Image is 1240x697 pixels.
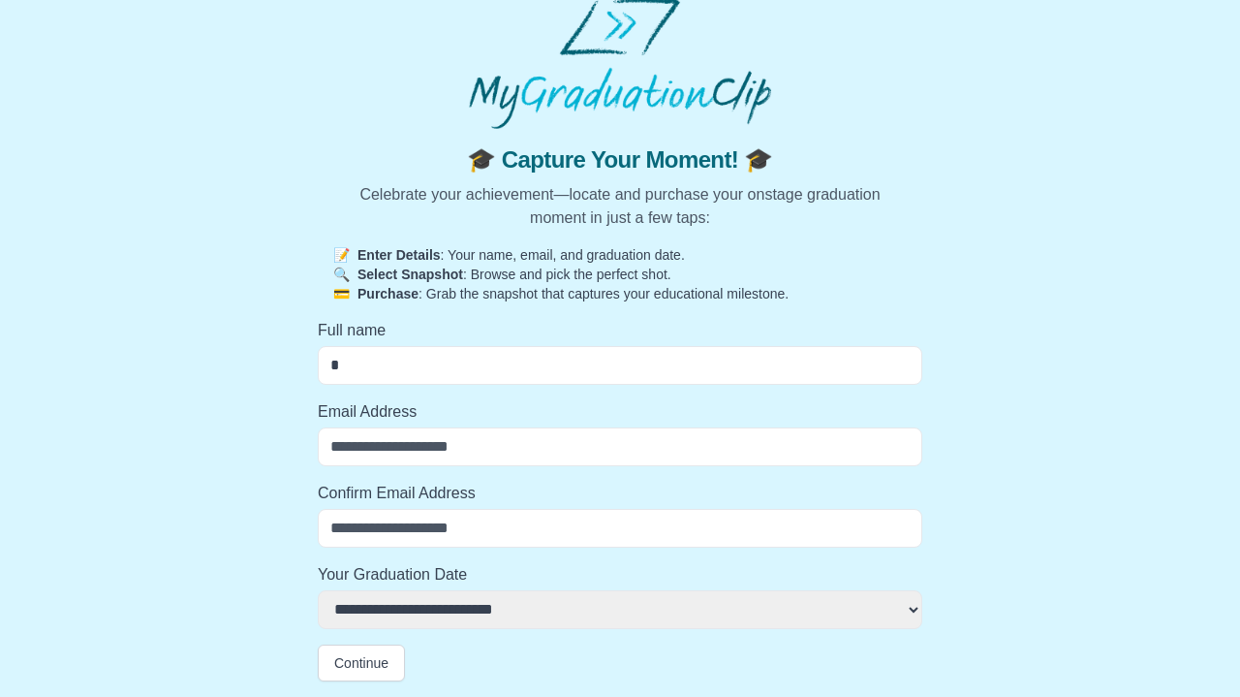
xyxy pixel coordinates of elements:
p: Celebrate your achievement—locate and purchase your onstage graduation moment in just a few taps: [333,183,907,230]
span: 🔍 [333,267,350,282]
label: Confirm Email Address [318,482,922,505]
label: Your Graduation Date [318,563,922,586]
span: 📝 [333,247,350,263]
strong: Purchase [357,286,418,301]
label: Full name [318,319,922,342]
span: 🎓 Capture Your Moment! 🎓 [333,144,907,175]
p: : Browse and pick the perfect shot. [333,265,907,284]
strong: Enter Details [357,247,441,263]
span: 💳 [333,286,350,301]
strong: Select Snapshot [357,267,463,282]
label: Email Address [318,400,922,424]
button: Continue [318,645,405,681]
p: : Grab the snapshot that captures your educational milestone. [333,284,907,303]
p: : Your name, email, and graduation date. [333,245,907,265]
